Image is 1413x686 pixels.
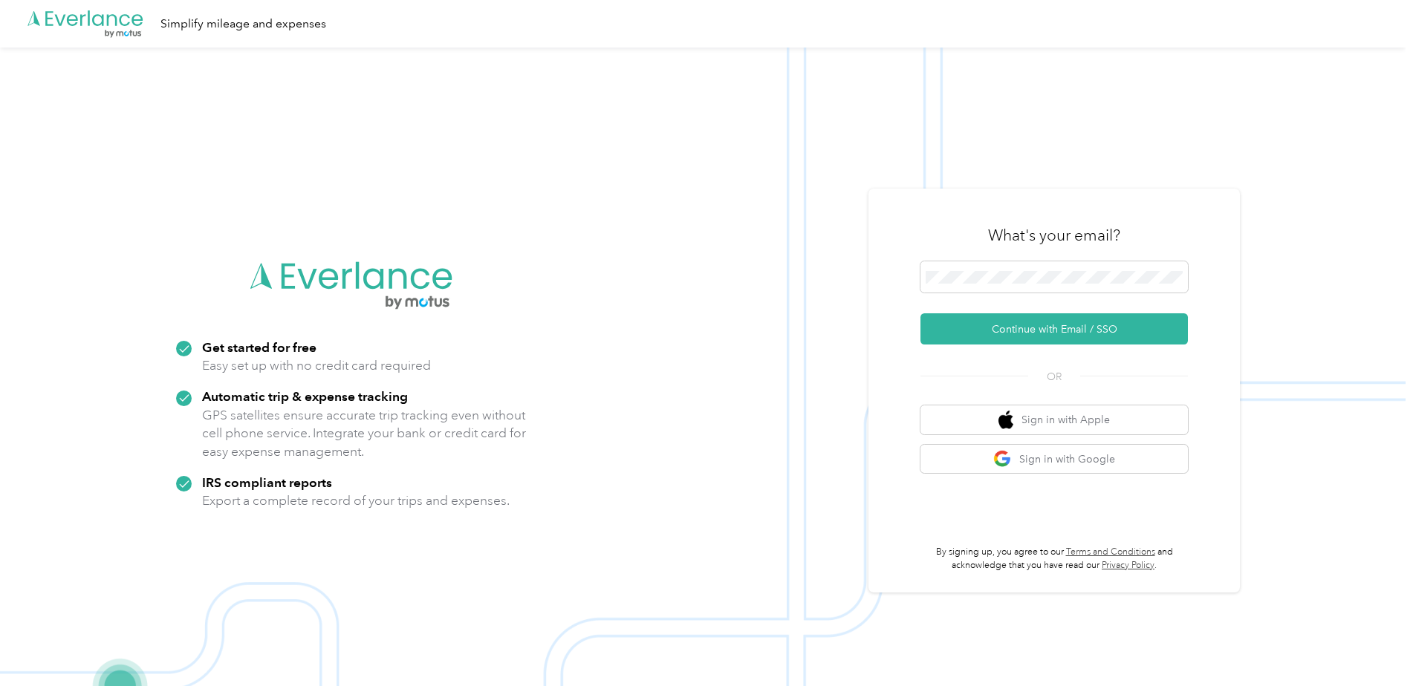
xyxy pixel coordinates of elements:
[998,411,1013,429] img: apple logo
[202,356,431,375] p: Easy set up with no credit card required
[920,405,1188,434] button: apple logoSign in with Apple
[202,474,332,490] strong: IRS compliant reports
[202,339,316,355] strong: Get started for free
[920,313,1188,344] button: Continue with Email / SSO
[202,491,510,510] p: Export a complete record of your trips and expenses.
[202,406,527,461] p: GPS satellites ensure accurate trip tracking even without cell phone service. Integrate your bank...
[920,445,1188,474] button: google logoSign in with Google
[202,388,408,404] strong: Automatic trip & expense tracking
[1066,546,1155,558] a: Terms and Conditions
[1028,369,1080,385] span: OR
[988,225,1120,246] h3: What's your email?
[160,15,326,33] div: Simplify mileage and expenses
[1102,560,1154,571] a: Privacy Policy
[920,546,1188,572] p: By signing up, you agree to our and acknowledge that you have read our .
[993,450,1012,468] img: google logo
